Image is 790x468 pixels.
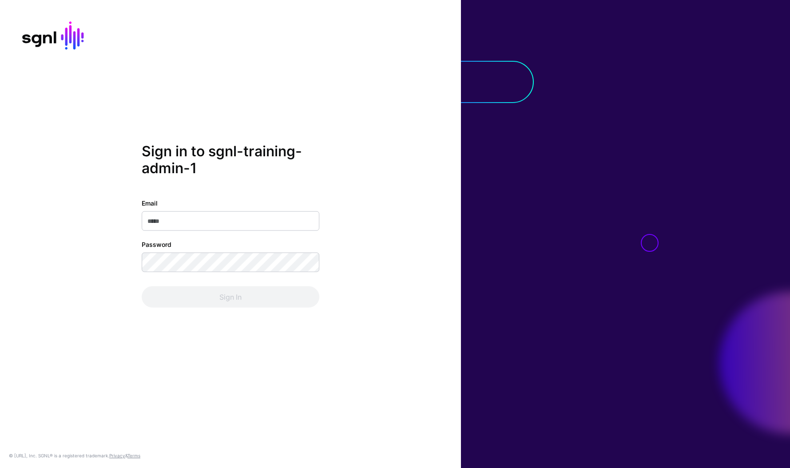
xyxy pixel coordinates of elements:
[127,453,140,458] a: Terms
[109,453,125,458] a: Privacy
[142,198,158,207] label: Email
[142,143,319,177] h2: Sign in to sgnl-training-admin-1
[142,239,171,249] label: Password
[9,452,140,459] div: © [URL], Inc. SGNL® is a registered trademark. &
